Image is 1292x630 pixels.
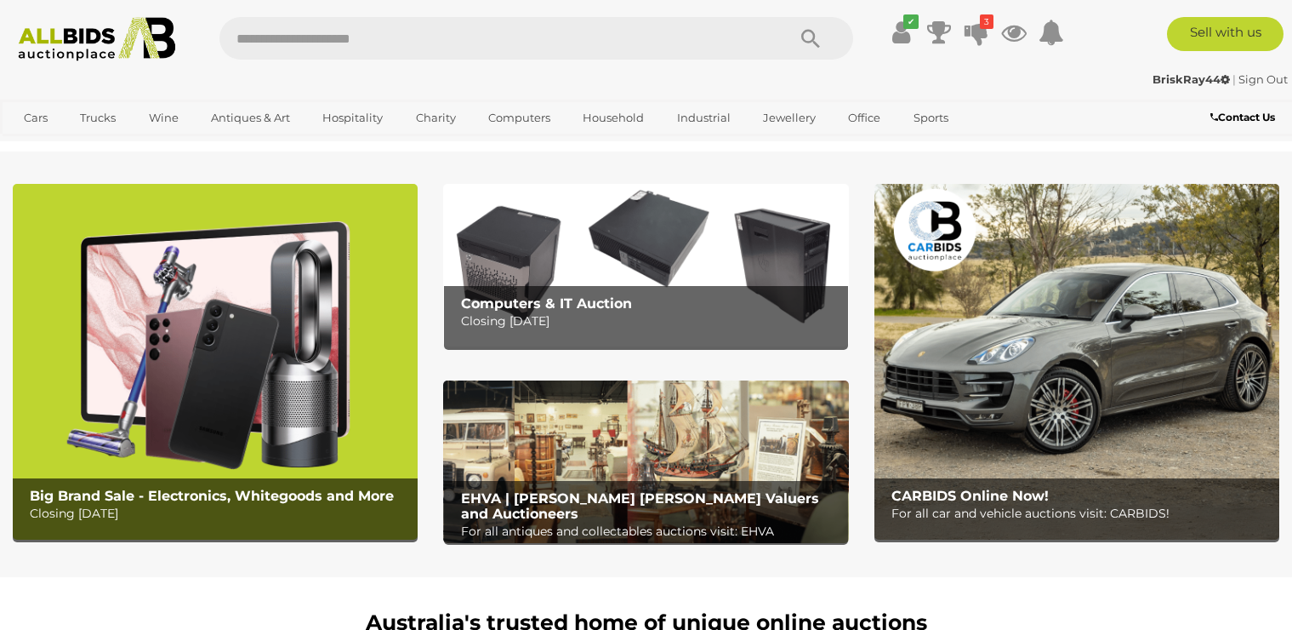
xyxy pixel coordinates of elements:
[1210,111,1275,123] b: Contact Us
[13,184,418,539] a: Big Brand Sale - Electronics, Whitegoods and More Big Brand Sale - Electronics, Whitegoods and Mo...
[980,14,993,29] i: 3
[30,503,409,524] p: Closing [DATE]
[13,104,59,132] a: Cars
[891,488,1049,504] b: CARBIDS Online Now!
[1153,72,1232,86] a: BriskRay44
[837,104,891,132] a: Office
[902,104,959,132] a: Sports
[903,14,919,29] i: ✔
[443,184,848,346] a: Computers & IT Auction Computers & IT Auction Closing [DATE]
[138,104,190,132] a: Wine
[889,17,914,48] a: ✔
[1232,72,1236,86] span: |
[311,104,394,132] a: Hospitality
[461,295,632,312] b: Computers & IT Auction
[443,381,848,543] a: EHVA | Evans Hastings Valuers and Auctioneers EHVA | [PERSON_NAME] [PERSON_NAME] Valuers and Auct...
[13,184,418,539] img: Big Brand Sale - Electronics, Whitegoods and More
[443,184,848,346] img: Computers & IT Auction
[768,17,853,60] button: Search
[461,521,840,542] p: For all antiques and collectables auctions visit: EHVA
[1210,108,1279,127] a: Contact Us
[461,490,819,522] b: EHVA | [PERSON_NAME] [PERSON_NAME] Valuers and Auctioneers
[13,132,156,160] a: [GEOGRAPHIC_DATA]
[461,311,840,332] p: Closing [DATE]
[477,104,561,132] a: Computers
[752,104,827,132] a: Jewellery
[1153,72,1230,86] strong: BriskRay44
[964,17,989,48] a: 3
[200,104,301,132] a: Antiques & Art
[666,104,742,132] a: Industrial
[1238,72,1288,86] a: Sign Out
[30,488,394,504] b: Big Brand Sale - Electronics, Whitegoods and More
[874,184,1279,539] a: CARBIDS Online Now! CARBIDS Online Now! For all car and vehicle auctions visit: CARBIDS!
[1167,17,1283,51] a: Sell with us
[443,381,848,543] img: EHVA | Evans Hastings Valuers and Auctioneers
[891,503,1271,524] p: For all car and vehicle auctions visit: CARBIDS!
[9,17,184,61] img: Allbids.com.au
[405,104,467,132] a: Charity
[69,104,127,132] a: Trucks
[874,184,1279,539] img: CARBIDS Online Now!
[572,104,655,132] a: Household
